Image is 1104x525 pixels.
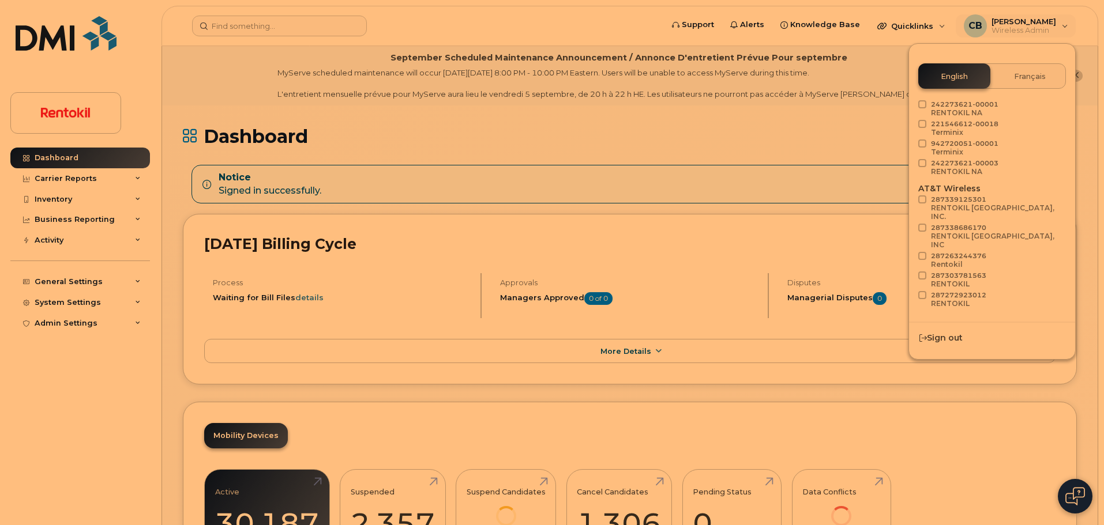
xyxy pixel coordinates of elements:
[931,291,986,308] span: 287272923012
[204,423,288,448] a: Mobility Devices
[918,75,1066,178] div: Verizon Wireless
[873,292,887,305] span: 0
[909,327,1075,349] div: Sign out
[183,126,1077,146] h1: Dashboard
[931,203,1062,221] div: RENTOKIL [GEOGRAPHIC_DATA], INC.
[500,278,758,287] h4: Approvals
[931,232,1062,249] div: RENTOKIL [GEOGRAPHIC_DATA], INC
[390,52,847,64] div: September Scheduled Maintenance Announcement / Annonce D'entretient Prévue Pour septembre
[931,271,986,288] span: 287303781563
[931,128,998,137] div: Terminix
[931,148,998,156] div: Terminix
[931,100,998,117] span: 242273621-00001
[277,67,961,100] div: MyServe scheduled maintenance will occur [DATE][DATE] 8:00 PM - 10:00 PM Eastern. Users will be u...
[787,278,1056,287] h4: Disputes
[204,235,1056,252] h2: [DATE] Billing Cycle
[1014,72,1046,81] span: Français
[931,139,998,156] span: 942720051-00001
[600,347,651,356] span: More Details
[931,167,998,176] div: RENTOKIL NA
[219,171,321,184] strong: Notice
[931,260,986,269] div: Rentokil
[213,292,471,303] li: Waiting for Bill Files
[931,108,998,117] div: RENTOKIL NA
[787,292,1056,305] h5: Managerial Disputes
[584,292,613,305] span: 0 of 0
[500,292,758,305] h5: Managers Approved
[931,195,1062,221] span: 287339125301
[931,159,998,176] span: 242273621-00003
[931,299,986,308] div: RENTOKIL
[213,278,471,287] h4: Process
[931,120,998,137] span: 221546612-00018
[918,183,1066,310] div: AT&T Wireless
[295,293,324,302] a: details
[931,252,986,269] span: 287263244376
[1065,487,1085,505] img: Open chat
[219,171,321,198] div: Signed in successfully.
[931,280,986,288] div: RENTOKIL
[931,224,1062,249] span: 287338686170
